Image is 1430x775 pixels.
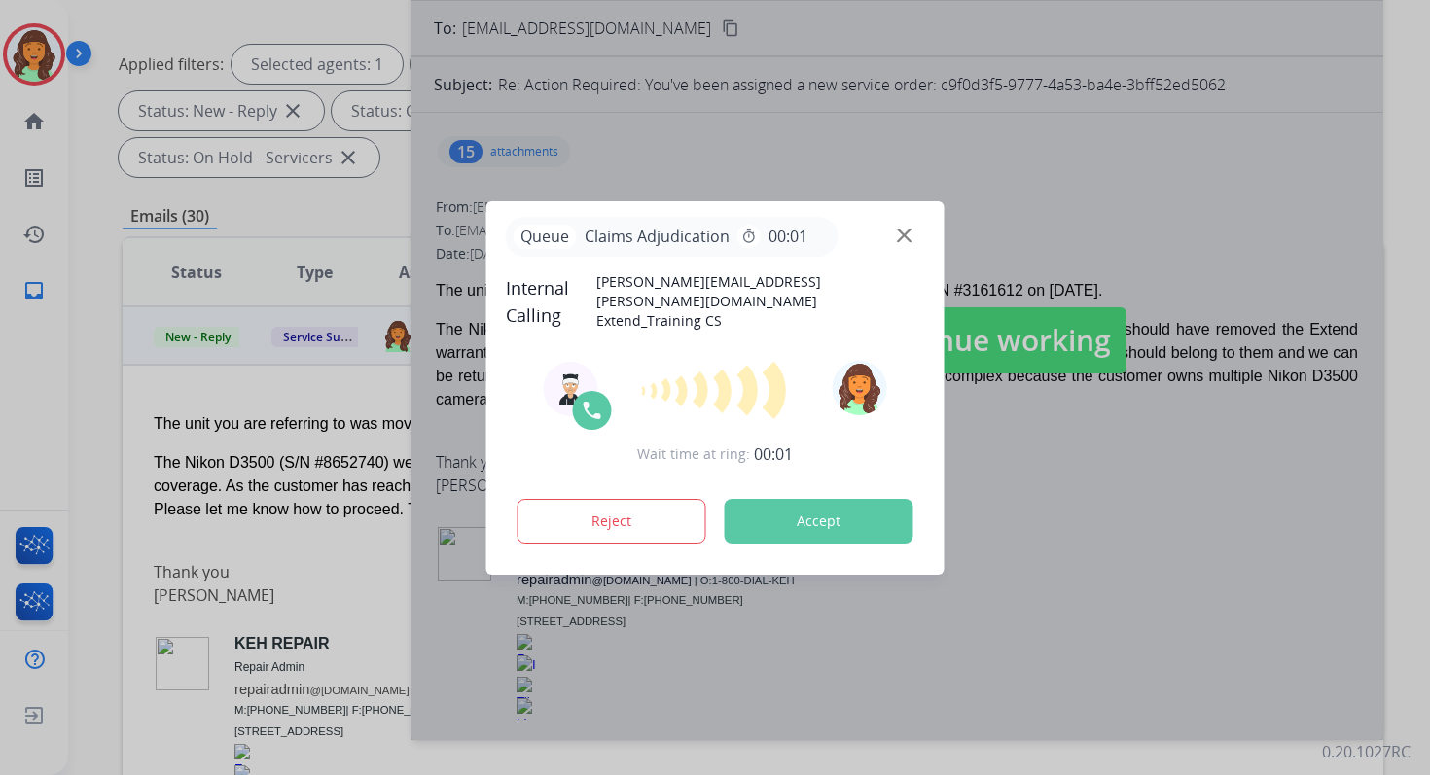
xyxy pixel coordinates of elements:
span: Internal Calling [506,274,597,329]
button: Accept [725,499,913,544]
span: 00:01 [754,442,793,466]
img: close-button [897,228,912,242]
span: Claims Adjudication [577,225,737,248]
img: call-icon [581,399,604,422]
p: Extend_Training CS [596,311,924,331]
p: 0.20.1027RC [1322,740,1411,763]
p: Queue [514,225,577,249]
p: [PERSON_NAME][EMAIL_ADDRESS][PERSON_NAME][DOMAIN_NAME] [596,272,924,311]
img: avatar [832,361,886,415]
button: Reject [518,499,706,544]
mat-icon: timer [741,229,757,244]
span: Wait time at ring: [637,444,750,464]
img: agent-avatar [555,373,587,405]
span: 00:01 [769,225,807,248]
